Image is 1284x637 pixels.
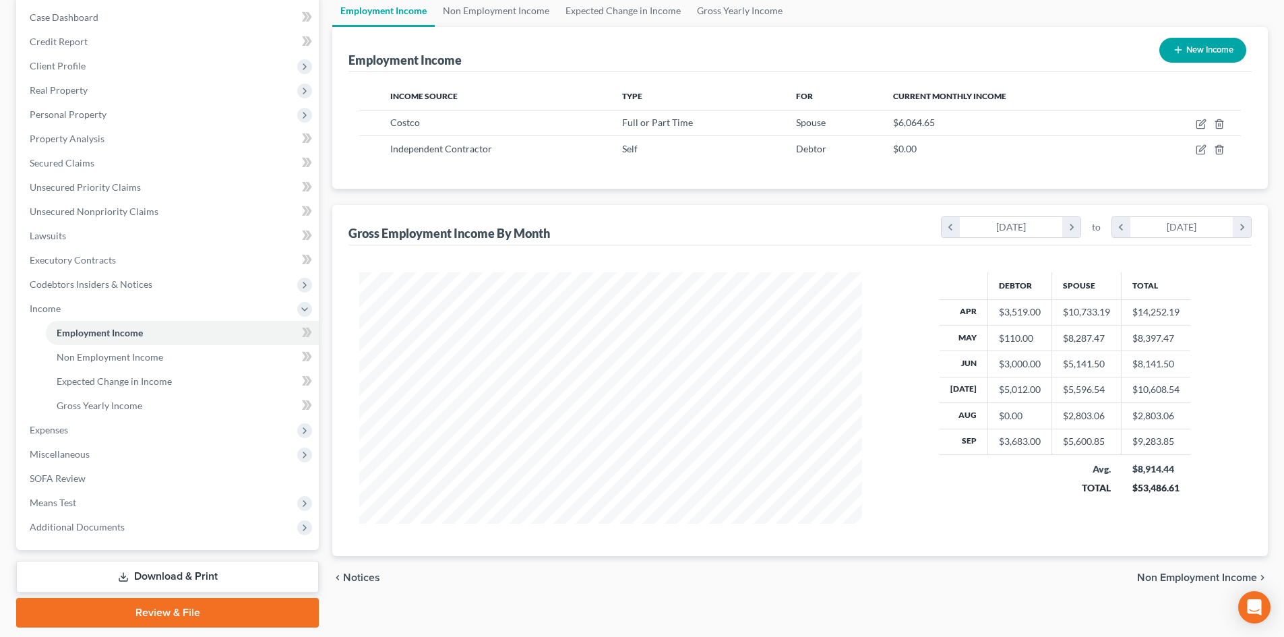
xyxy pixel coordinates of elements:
[390,117,420,128] span: Costco
[30,133,104,144] span: Property Analysis
[57,327,143,338] span: Employment Income
[1233,217,1251,237] i: chevron_right
[16,598,319,628] a: Review & File
[1063,481,1111,495] div: TOTAL
[46,345,319,369] a: Non Employment Income
[796,117,826,128] span: Spouse
[1063,409,1110,423] div: $2,803.06
[19,248,319,272] a: Executory Contracts
[1112,217,1130,237] i: chevron_left
[30,473,86,484] span: SOFA Review
[30,157,94,169] span: Secured Claims
[988,272,1052,299] th: Debtor
[30,278,152,290] span: Codebtors Insiders & Notices
[390,143,492,154] span: Independent Contractor
[1063,462,1111,476] div: Avg.
[940,377,988,402] th: [DATE]
[940,351,988,377] th: Jun
[30,206,158,217] span: Unsecured Nonpriority Claims
[30,181,141,193] span: Unsecured Priority Claims
[57,375,172,387] span: Expected Change in Income
[16,561,319,593] a: Download & Print
[1063,332,1110,345] div: $8,287.47
[390,91,458,101] span: Income Source
[999,357,1041,371] div: $3,000.00
[1238,591,1271,624] div: Open Intercom Messenger
[893,117,935,128] span: $6,064.65
[999,305,1041,319] div: $3,519.00
[57,400,142,411] span: Gross Yearly Income
[1137,572,1268,583] button: Non Employment Income chevron_right
[1122,429,1191,454] td: $9,283.85
[46,394,319,418] a: Gross Yearly Income
[30,254,116,266] span: Executory Contracts
[30,11,98,23] span: Case Dashboard
[1122,403,1191,429] td: $2,803.06
[1063,305,1110,319] div: $10,733.19
[1132,481,1180,495] div: $53,486.61
[893,91,1006,101] span: Current Monthly Income
[999,409,1041,423] div: $0.00
[1122,351,1191,377] td: $8,141.50
[57,351,163,363] span: Non Employment Income
[1063,357,1110,371] div: $5,141.50
[940,299,988,325] th: Apr
[19,151,319,175] a: Secured Claims
[30,60,86,71] span: Client Profile
[1122,299,1191,325] td: $14,252.19
[30,84,88,96] span: Real Property
[1122,272,1191,299] th: Total
[942,217,960,237] i: chevron_left
[1063,435,1110,448] div: $5,600.85
[999,383,1041,396] div: $5,012.00
[19,127,319,151] a: Property Analysis
[19,200,319,224] a: Unsecured Nonpriority Claims
[30,230,66,241] span: Lawsuits
[893,143,917,154] span: $0.00
[1063,383,1110,396] div: $5,596.54
[622,143,638,154] span: Self
[332,572,343,583] i: chevron_left
[940,325,988,351] th: May
[348,225,550,241] div: Gross Employment Income By Month
[30,497,76,508] span: Means Test
[1122,325,1191,351] td: $8,397.47
[622,91,642,101] span: Type
[1062,217,1080,237] i: chevron_right
[796,143,826,154] span: Debtor
[1092,220,1101,234] span: to
[796,91,813,101] span: For
[348,52,462,68] div: Employment Income
[46,321,319,345] a: Employment Income
[19,224,319,248] a: Lawsuits
[46,369,319,394] a: Expected Change in Income
[1132,462,1180,476] div: $8,914.44
[1130,217,1233,237] div: [DATE]
[1159,38,1246,63] button: New Income
[1137,572,1257,583] span: Non Employment Income
[960,217,1063,237] div: [DATE]
[30,109,106,120] span: Personal Property
[30,424,68,435] span: Expenses
[19,5,319,30] a: Case Dashboard
[30,521,125,533] span: Additional Documents
[30,448,90,460] span: Miscellaneous
[940,429,988,454] th: Sep
[19,175,319,200] a: Unsecured Priority Claims
[19,30,319,54] a: Credit Report
[19,466,319,491] a: SOFA Review
[1052,272,1122,299] th: Spouse
[1257,572,1268,583] i: chevron_right
[999,332,1041,345] div: $110.00
[332,572,380,583] button: chevron_left Notices
[940,403,988,429] th: Aug
[622,117,693,128] span: Full or Part Time
[30,303,61,314] span: Income
[343,572,380,583] span: Notices
[30,36,88,47] span: Credit Report
[1122,377,1191,402] td: $10,608.54
[999,435,1041,448] div: $3,683.00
